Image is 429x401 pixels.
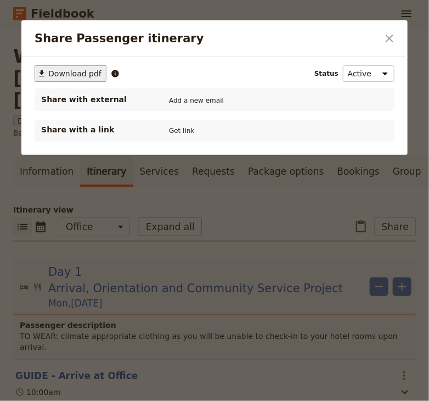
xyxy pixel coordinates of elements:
span: Share with external [41,94,151,105]
button: Close dialog [380,29,399,48]
button: Get link [166,125,197,137]
h2: Share Passenger itinerary [35,30,378,47]
span: Status [314,69,338,78]
select: Status [343,65,394,82]
button: Add a new email [166,94,227,107]
p: Share with a link [41,124,151,135]
button: ​Download pdf [35,65,106,82]
span: Download pdf [48,68,101,79]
